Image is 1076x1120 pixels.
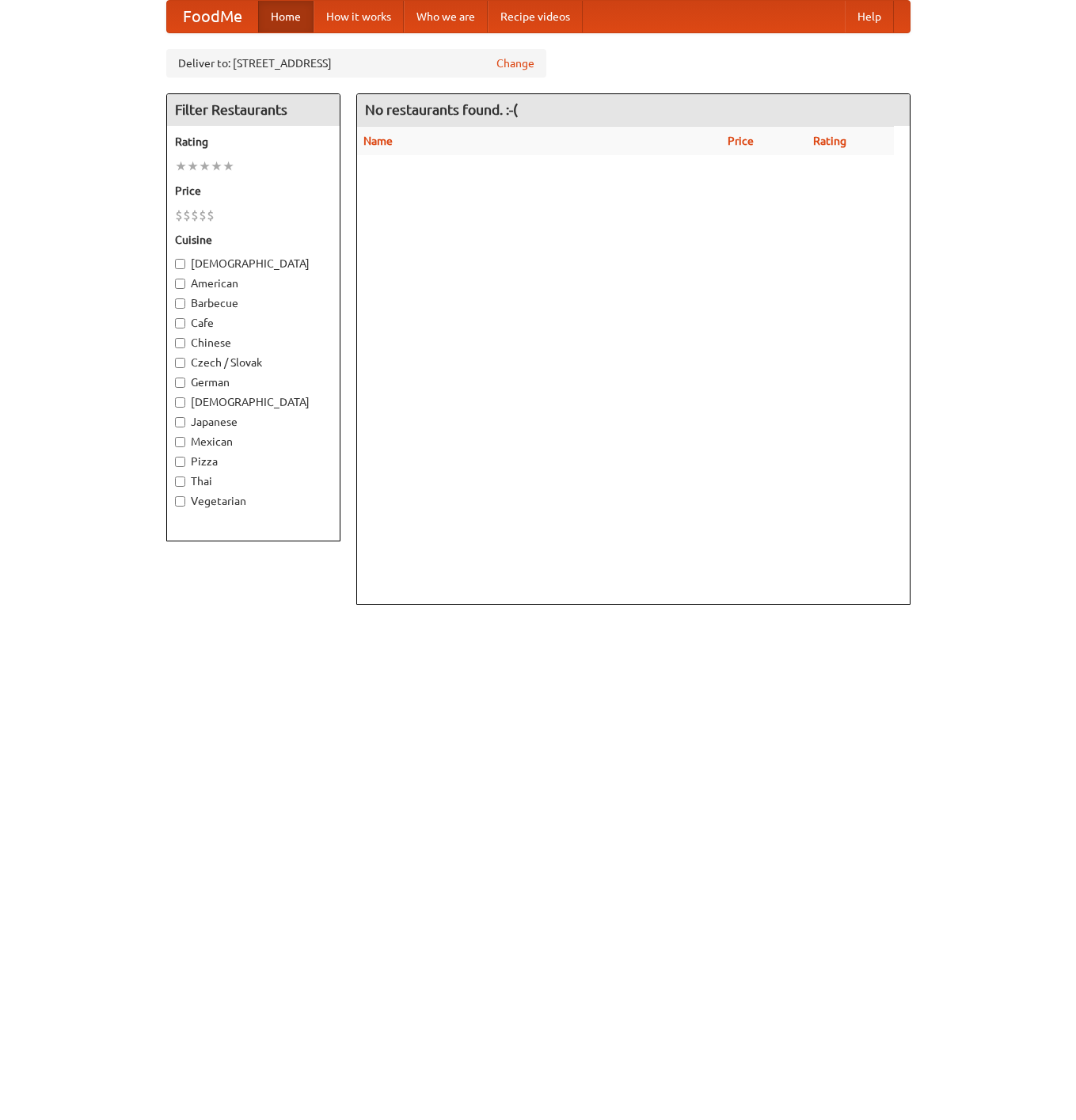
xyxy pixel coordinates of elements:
[175,295,332,311] label: Barbecue
[365,102,518,117] ng-pluralize: No restaurants found. :-(
[813,135,846,147] a: Rating
[175,315,332,331] label: Cafe
[175,279,185,289] input: American
[363,135,393,147] a: Name
[728,135,754,147] a: Price
[175,473,332,489] label: Thai
[183,207,191,224] li: $
[175,275,332,291] label: American
[314,1,404,32] a: How it works
[222,158,234,175] li: ★
[175,397,185,408] input: [DEMOGRAPHIC_DATA]
[258,1,314,32] a: Home
[175,437,185,447] input: Mexican
[199,158,211,175] li: ★
[175,496,185,507] input: Vegetarian
[175,414,332,430] label: Japanese
[175,434,332,450] label: Mexican
[175,318,185,328] input: Cafe
[488,1,583,32] a: Recipe videos
[175,158,187,175] li: ★
[175,207,183,224] li: $
[175,378,185,388] input: German
[175,134,332,150] h5: Rating
[175,374,332,390] label: German
[175,259,185,269] input: [DEMOGRAPHIC_DATA]
[175,454,332,469] label: Pizza
[175,457,185,467] input: Pizza
[175,394,332,410] label: [DEMOGRAPHIC_DATA]
[167,1,258,32] a: FoodMe
[191,207,199,224] li: $
[167,94,340,126] h4: Filter Restaurants
[175,338,185,348] input: Chinese
[845,1,894,32] a: Help
[199,207,207,224] li: $
[175,358,185,368] input: Czech / Slovak
[175,298,185,309] input: Barbecue
[175,355,332,370] label: Czech / Slovak
[496,55,534,71] a: Change
[175,183,332,199] h5: Price
[187,158,199,175] li: ★
[175,493,332,509] label: Vegetarian
[175,476,185,487] input: Thai
[207,207,215,224] li: $
[175,256,332,271] label: [DEMOGRAPHIC_DATA]
[166,49,546,78] div: Deliver to: [STREET_ADDRESS]
[175,232,332,248] h5: Cuisine
[175,417,185,427] input: Japanese
[211,158,222,175] li: ★
[175,335,332,351] label: Chinese
[404,1,488,32] a: Who we are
